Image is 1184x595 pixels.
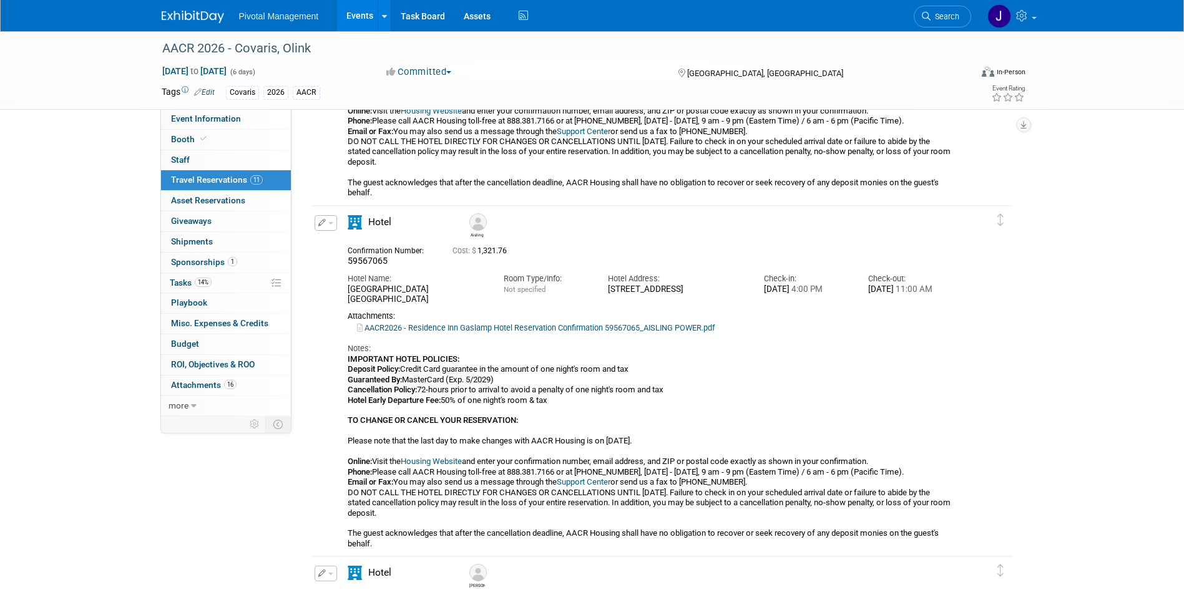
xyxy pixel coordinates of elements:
a: Misc. Expenses & Credits [161,314,291,334]
a: Housing Website [401,457,462,466]
div: Confirmation Number: [348,243,434,256]
i: Booth reservation complete [200,135,207,142]
span: Cost: $ [453,246,477,255]
a: Travel Reservations11 [161,170,291,190]
div: [DATE] [868,284,954,295]
b: Guaranteed By: [348,375,402,384]
span: Not specified [504,285,546,294]
span: 1,321.76 [453,246,512,255]
td: Toggle Event Tabs [265,416,291,432]
a: Sponsorships1 [161,253,291,273]
a: Support Center [557,477,610,486]
span: ROI, Objectives & ROO [171,359,255,369]
span: 1 [228,257,237,266]
a: Shipments [161,232,291,252]
a: Search [914,6,971,27]
div: Aisling Power [469,231,485,238]
td: Personalize Event Tab Strip [244,416,266,432]
div: [STREET_ADDRESS] [608,284,745,295]
b: Online: [348,457,372,466]
a: Support Center [557,127,610,136]
div: 2026 [263,86,288,99]
a: Attachments16 [161,375,291,395]
span: 4:00 PM [790,284,823,294]
span: 14% [195,278,212,287]
span: Search [931,12,959,21]
span: Pivotal Management [239,11,319,21]
span: [GEOGRAPHIC_DATA], [GEOGRAPHIC_DATA] [687,69,843,78]
a: Housing Website [401,106,462,115]
div: Elisabeth Pundt [466,564,488,588]
a: Playbook [161,293,291,313]
div: Hotel Name: [348,273,485,284]
span: Shipments [171,236,213,246]
a: Booth [161,130,291,150]
span: more [169,400,188,410]
span: Staff [171,155,190,165]
span: Event Information [171,114,241,123]
div: Elisabeth Pundt [469,581,485,588]
span: Misc. Expenses & Credits [171,318,268,328]
span: Hotel [368,216,391,228]
img: ExhibitDay [162,11,224,23]
b: Deposit Policy: [348,364,400,374]
div: [DATE] [764,284,849,295]
span: Attachments [171,380,237,390]
img: Elisabeth Pundt [469,564,487,581]
a: Budget [161,334,291,354]
div: [GEOGRAPHIC_DATA] [GEOGRAPHIC_DATA] [348,284,485,306]
i: Click and drag to move item [997,214,1004,226]
b: Phone: [348,116,372,125]
div: Credit Card guarantee in the amount of one night's room and tax MasterCard (Exp. 5/2029) 72-hours... [348,354,954,549]
a: Asset Reservations [161,191,291,211]
div: AACR [293,86,320,99]
span: 16 [224,380,237,389]
b: TO CHANGE OR CANCEL YOUR RESERVATION: [348,415,518,425]
div: Notes: [348,343,954,354]
td: Tags [162,85,215,100]
span: 11 [250,175,263,185]
span: Tasks [170,278,212,288]
span: Sponsorships [171,257,237,267]
a: AACR2026 - Residence Inn Gaslamp Hotel Reservation Confirmation 59567065_AISLING POWER.pdf [357,323,715,332]
i: Click and drag to move item [997,564,1004,577]
span: Giveaways [171,216,212,226]
span: Hotel [368,567,391,578]
span: Budget [171,339,199,349]
span: 11:00 AM [894,284,932,294]
img: Jessica Gatton [987,4,1011,28]
i: Hotel [348,215,362,230]
span: Booth [171,134,209,144]
b: Hotel Early Departure Fee: [348,395,441,405]
a: Tasks14% [161,273,291,293]
span: [DATE] [DATE] [162,65,227,77]
div: Covaris [226,86,259,99]
a: ROI, Objectives & ROO [161,355,291,375]
div: Aisling Power [466,213,488,238]
span: Playbook [171,297,207,307]
b: IMPORTANT HOTEL POLICIES: [348,354,459,364]
a: more [161,396,291,416]
div: Attachments: [348,311,954,321]
button: Committed [382,65,456,79]
div: Check-in: [764,273,849,284]
img: Format-Inperson.png [982,67,994,77]
span: Travel Reservations [171,175,263,185]
a: Giveaways [161,211,291,231]
b: Phone: [348,467,372,476]
div: Room Type/Info: [504,273,589,284]
b: Cancellation Policy: [348,385,417,394]
i: Hotel [348,566,362,580]
span: Asset Reservations [171,195,245,205]
b: Email or Fax: [348,477,393,486]
div: Event Rating [991,85,1025,92]
span: to [188,66,200,76]
a: Event Information [161,109,291,129]
span: 59567065 [348,256,388,266]
div: Hotel Address: [608,273,745,284]
span: (6 days) [229,68,255,76]
b: Online: [348,106,372,115]
img: Aisling Power [469,213,487,231]
a: Edit [194,88,215,97]
div: Check-out: [868,273,954,284]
